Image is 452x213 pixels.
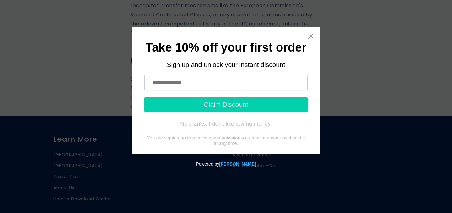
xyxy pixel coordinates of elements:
[3,154,449,174] div: Powered by
[144,135,308,146] div: You are signing up to receive communication via email and can unsubscribe at any time.
[144,61,308,68] div: Sign up and unlock your instant discount
[144,97,308,112] button: Claim Discount
[308,33,314,39] a: Close widget
[219,161,256,167] a: Powered by Tydal
[144,43,308,53] h1: Take 10% off your first order
[180,121,272,127] div: No thanks, I don't like saving money.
